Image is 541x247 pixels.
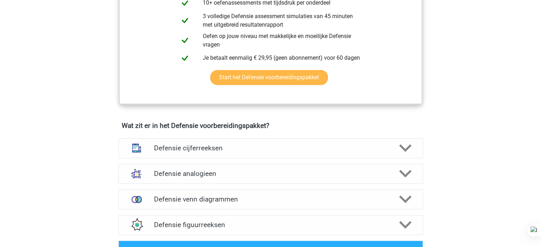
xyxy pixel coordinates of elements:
[127,139,146,157] img: cijferreeksen
[127,190,146,209] img: venn diagrammen
[154,221,387,229] h4: Defensie figuurreeksen
[154,195,387,203] h4: Defensie venn diagrammen
[154,170,387,178] h4: Defensie analogieen
[122,122,420,130] h4: Wat zit er in het Defensie voorbereidingspakket?
[154,144,387,152] h4: Defensie cijferreeksen
[127,164,146,183] img: analogieen
[116,189,426,209] a: venn diagrammen Defensie venn diagrammen
[116,138,426,158] a: cijferreeksen Defensie cijferreeksen
[210,70,328,85] a: Start het Defensie voorbereidingspakket
[116,164,426,184] a: analogieen Defensie analogieen
[127,215,146,234] img: figuurreeksen
[116,215,426,235] a: figuurreeksen Defensie figuurreeksen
